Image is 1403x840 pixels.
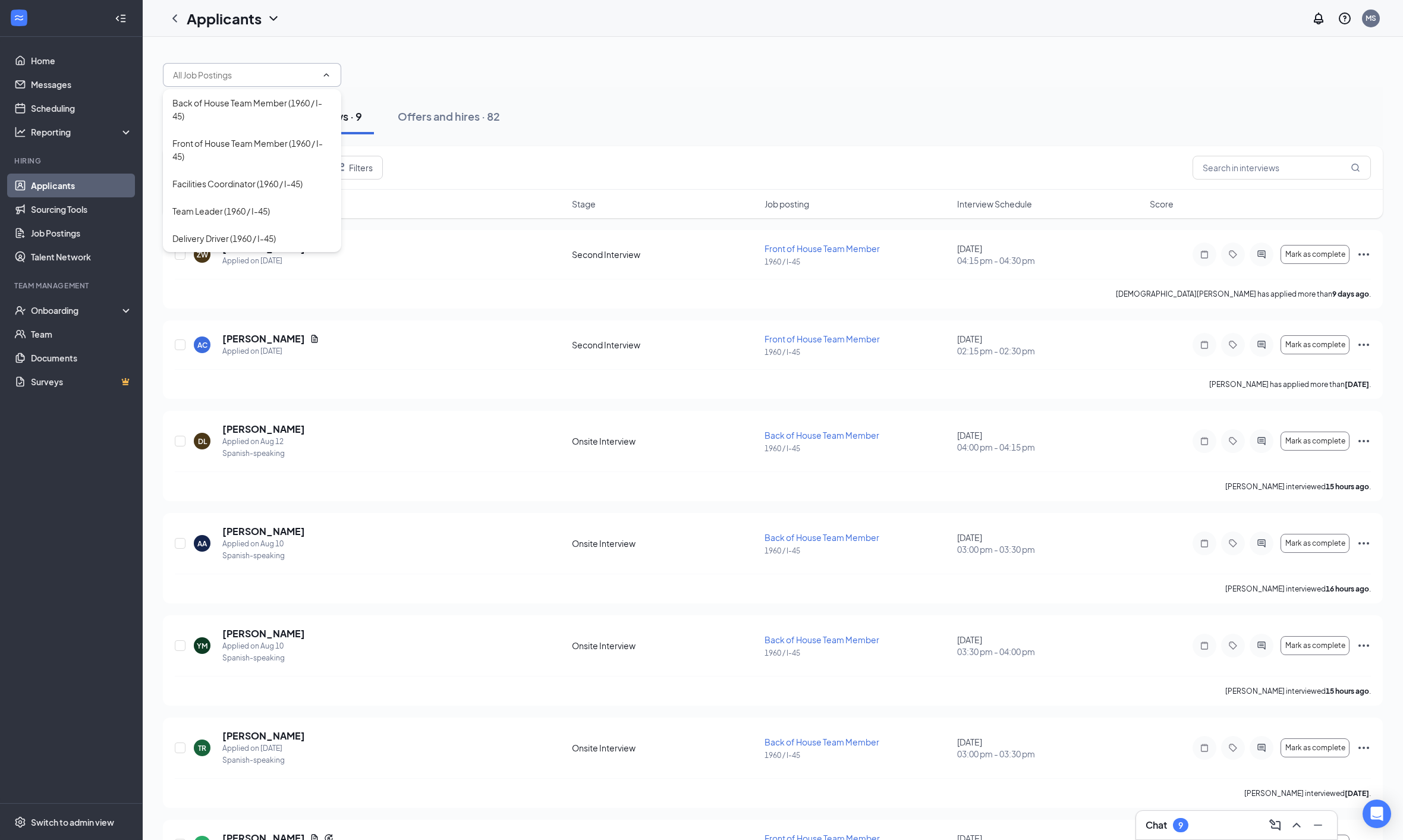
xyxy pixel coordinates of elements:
[31,245,133,269] a: Talent Network
[1150,198,1174,210] span: Score
[266,11,281,26] svg: ChevronDown
[322,156,383,180] button: Filter Filters
[1281,738,1349,757] button: Mark as complete
[1357,638,1371,653] svg: Ellipses
[197,539,207,549] div: AA
[14,816,26,828] svg: Settings
[1285,744,1345,752] span: Mark as complete
[1287,816,1306,835] button: ChevronUp
[222,652,305,664] div: Spanish-speaking
[1311,818,1325,832] svg: Minimize
[222,448,305,460] div: Spanish-speaking
[1289,818,1304,832] svg: ChevronUp
[957,748,1143,760] span: 03:00 pm - 03:30 pm
[222,332,305,345] h5: [PERSON_NAME]
[765,198,809,210] span: Job posting
[1326,482,1369,491] b: 15 hours ago
[1226,340,1240,350] svg: Tag
[222,640,305,652] div: Applied on Aug 10
[1281,636,1349,655] button: Mark as complete
[1281,432,1349,451] button: Mark as complete
[1254,743,1269,753] svg: ActiveChat
[31,322,133,346] a: Team
[1332,290,1369,298] b: 9 days ago
[765,257,950,267] p: 1960 / I-45
[1281,245,1349,264] button: Mark as complete
[1285,341,1345,349] span: Mark as complete
[1357,338,1371,352] svg: Ellipses
[765,243,880,254] span: Front of House Team Member
[172,96,332,122] div: Back of House Team Member (1960 / I-45)
[1254,539,1269,548] svg: ActiveChat
[222,345,319,357] div: Applied on [DATE]
[765,648,950,658] p: 1960 / I-45
[572,435,757,447] div: Onsite Interview
[957,441,1143,453] span: 04:00 pm - 04:15 pm
[222,754,305,766] div: Spanish-speaking
[172,137,332,163] div: Front of House Team Member (1960 / I-45)
[1351,163,1360,172] svg: MagnifyingGlass
[222,729,305,743] h5: [PERSON_NAME]
[765,443,950,454] p: 1960 / I-45
[14,156,130,166] div: Hiring
[14,126,26,138] svg: Analysis
[31,73,133,96] a: Messages
[765,634,879,645] span: Back of House Team Member
[1285,641,1345,650] span: Mark as complete
[1254,250,1269,259] svg: ActiveChat
[322,70,331,80] svg: ChevronUp
[1363,800,1391,828] div: Open Intercom Messenger
[198,436,207,446] div: DL
[173,68,317,81] input: All Job Postings
[187,8,262,29] h1: Applicants
[1197,641,1212,650] svg: Note
[1197,743,1212,753] svg: Note
[1254,340,1269,350] svg: ActiveChat
[1285,437,1345,445] span: Mark as complete
[31,96,133,120] a: Scheduling
[31,370,133,394] a: SurveysCrown
[1226,436,1240,446] svg: Tag
[957,543,1143,555] span: 03:00 pm - 03:30 pm
[957,736,1143,760] div: [DATE]
[1225,584,1371,594] p: [PERSON_NAME] interviewed .
[222,627,305,640] h5: [PERSON_NAME]
[198,743,206,753] div: TR
[1281,534,1349,553] button: Mark as complete
[31,126,133,138] div: Reporting
[765,750,950,760] p: 1960 / I-45
[168,11,182,26] svg: ChevronLeft
[1146,819,1167,832] h3: Chat
[222,743,305,754] div: Applied on [DATE]
[197,340,207,350] div: AC
[14,304,26,316] svg: UserCheck
[957,198,1032,210] span: Interview Schedule
[1226,250,1240,259] svg: Tag
[1116,289,1371,299] p: [DEMOGRAPHIC_DATA][PERSON_NAME] has applied more than .
[222,550,305,562] div: Spanish-speaking
[957,333,1143,357] div: [DATE]
[1254,641,1269,650] svg: ActiveChat
[13,12,25,24] svg: WorkstreamLogo
[1285,539,1345,548] span: Mark as complete
[1197,340,1212,350] svg: Note
[1197,250,1212,259] svg: Note
[1197,539,1212,548] svg: Note
[31,304,122,316] div: Onboarding
[1281,335,1349,354] button: Mark as complete
[572,742,757,754] div: Onsite Interview
[1268,818,1282,832] svg: ComposeMessage
[31,197,133,221] a: Sourcing Tools
[310,334,319,344] svg: Document
[1197,436,1212,446] svg: Note
[1308,816,1327,835] button: Minimize
[1254,436,1269,446] svg: ActiveChat
[1226,539,1240,548] svg: Tag
[1209,379,1371,389] p: [PERSON_NAME] has applied more than .
[572,640,757,652] div: Onsite Interview
[222,436,305,448] div: Applied on Aug 12
[957,429,1143,453] div: [DATE]
[172,177,303,190] div: Facilities Coordinator (1960 / I-45)
[1225,686,1371,696] p: [PERSON_NAME] interviewed .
